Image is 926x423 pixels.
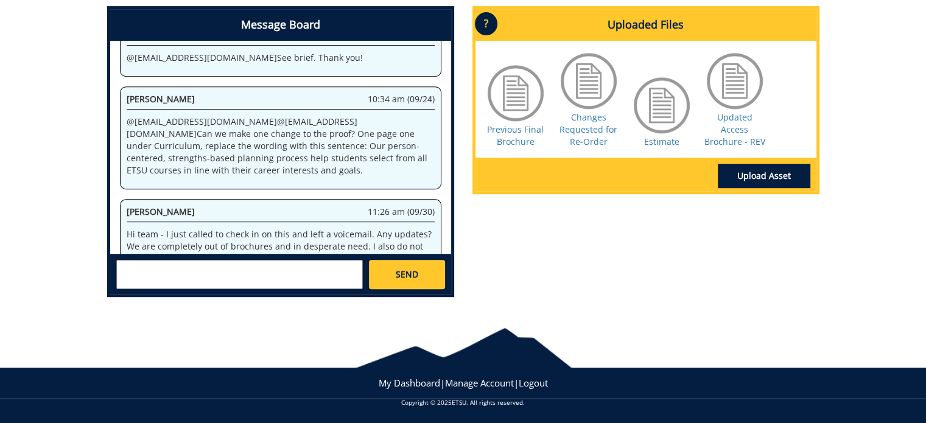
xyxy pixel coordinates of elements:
[368,206,435,218] span: 11:26 am (09/30)
[127,52,435,64] p: @ [EMAIL_ADDRESS][DOMAIN_NAME] See brief. Thank you!
[379,377,440,389] a: My Dashboard
[127,93,195,105] span: [PERSON_NAME]
[452,398,466,407] a: ETSU
[718,164,810,188] a: Upload Asset
[369,260,444,289] a: SEND
[396,268,418,281] span: SEND
[487,124,544,147] a: Previous Final Brochure
[475,9,816,41] h4: Uploaded Files
[127,116,435,177] p: @ [EMAIL_ADDRESS][DOMAIN_NAME] @ [EMAIL_ADDRESS][DOMAIN_NAME] Can we make one change to the proof...
[445,377,514,389] a: Manage Account
[127,228,435,301] p: Hi team - I just called to check in on this and left a voicemail. Any updates? We are completely ...
[519,377,548,389] a: Logout
[110,9,451,41] h4: Message Board
[704,111,765,147] a: Updated Access Brochure - REV
[116,260,363,289] textarea: messageToSend
[368,93,435,105] span: 10:34 am (09/24)
[644,136,679,147] a: Estimate
[559,111,617,147] a: Changes Requested for Re-Order
[127,206,195,217] span: [PERSON_NAME]
[475,12,497,35] p: ?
